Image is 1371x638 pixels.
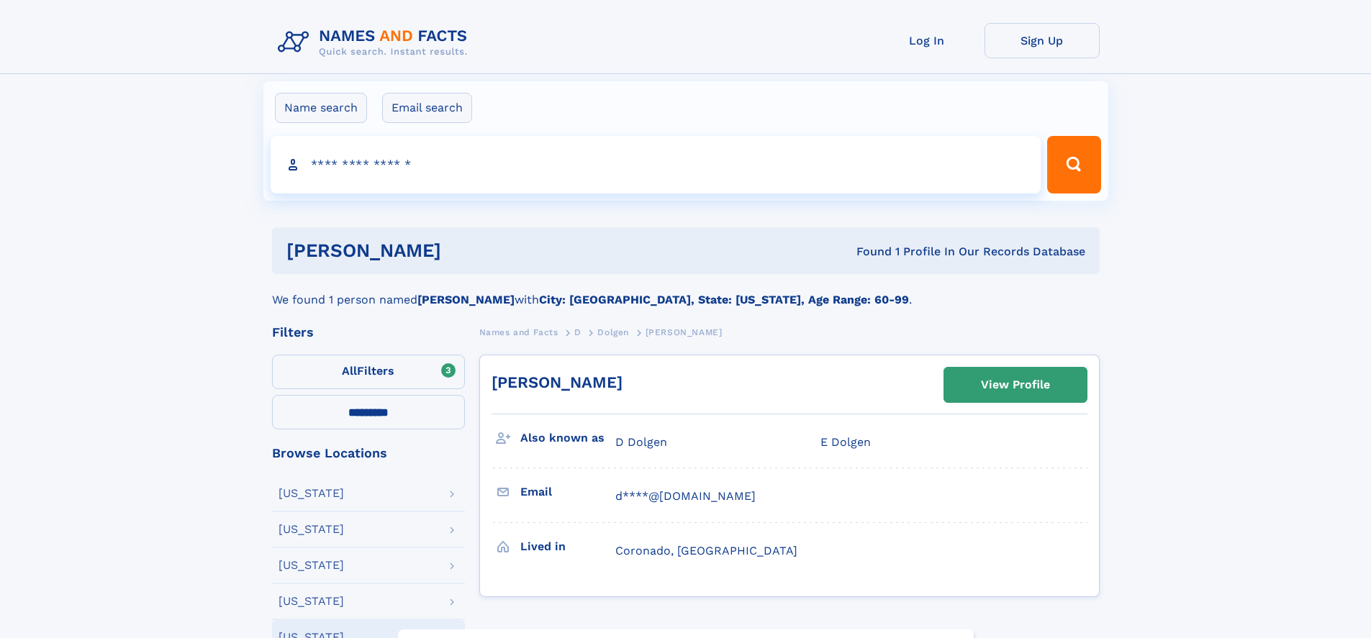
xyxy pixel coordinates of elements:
[286,242,649,260] h1: [PERSON_NAME]
[574,323,582,341] a: D
[615,435,667,449] span: D Dolgen
[272,447,465,460] div: Browse Locations
[417,293,515,306] b: [PERSON_NAME]
[279,596,344,607] div: [US_STATE]
[597,323,629,341] a: Dolgen
[981,368,1050,401] div: View Profile
[615,544,797,557] span: Coronado, [GEOGRAPHIC_DATA]
[479,323,558,341] a: Names and Facts
[648,244,1085,260] div: Found 1 Profile In Our Records Database
[646,327,723,337] span: [PERSON_NAME]
[271,136,1041,193] input: search input
[272,274,1100,309] div: We found 1 person named with .
[279,524,344,535] div: [US_STATE]
[574,327,582,337] span: D
[272,326,465,339] div: Filters
[272,23,479,62] img: Logo Names and Facts
[820,435,871,449] span: E Dolgen
[869,23,985,58] a: Log In
[382,93,472,123] label: Email search
[944,368,1087,402] a: View Profile
[342,364,357,378] span: All
[539,293,909,306] b: City: [GEOGRAPHIC_DATA], State: [US_STATE], Age Range: 60-99
[520,480,615,504] h3: Email
[279,560,344,571] div: [US_STATE]
[279,488,344,499] div: [US_STATE]
[597,327,629,337] span: Dolgen
[492,373,623,391] a: [PERSON_NAME]
[275,93,367,123] label: Name search
[520,534,615,559] h3: Lived in
[520,426,615,450] h3: Also known as
[985,23,1100,58] a: Sign Up
[1047,136,1100,193] button: Search Button
[272,355,465,389] label: Filters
